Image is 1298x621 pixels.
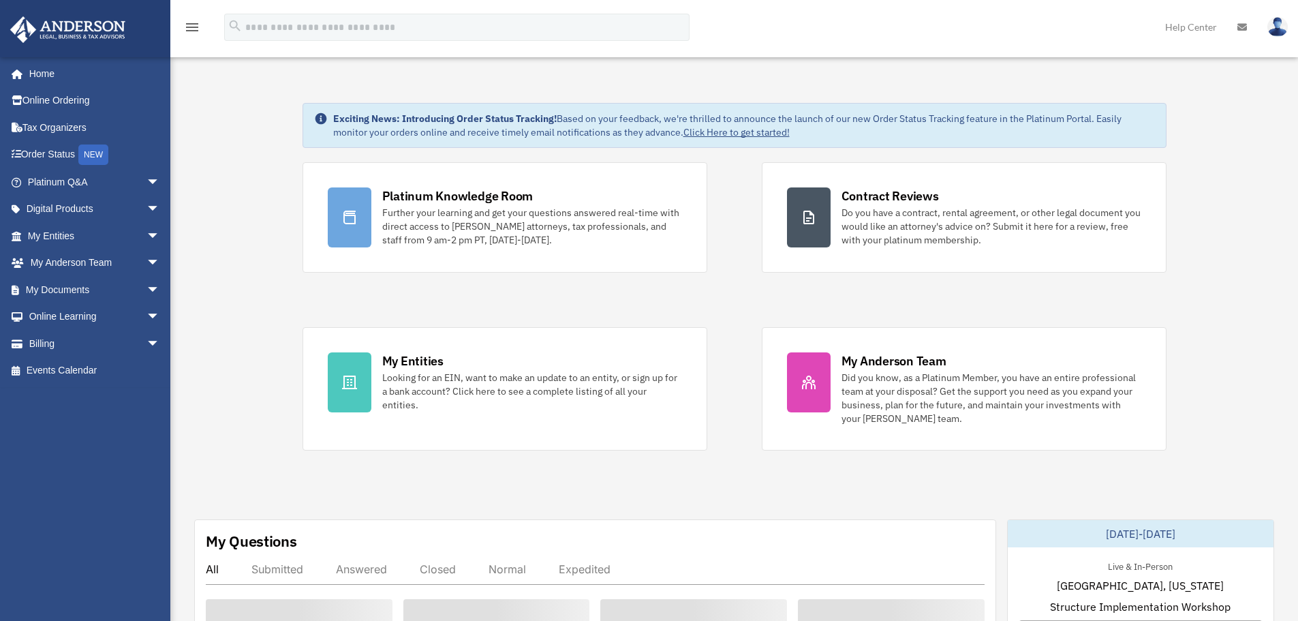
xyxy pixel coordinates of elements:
div: Normal [489,562,526,576]
a: My Anderson Teamarrow_drop_down [10,249,181,277]
a: Online Ordering [10,87,181,115]
span: arrow_drop_down [146,330,174,358]
div: Do you have a contract, rental agreement, or other legal document you would like an attorney's ad... [841,206,1141,247]
div: My Entities [382,352,444,369]
div: Further your learning and get your questions answered real-time with direct access to [PERSON_NAM... [382,206,682,247]
a: My Entities Looking for an EIN, want to make an update to an entity, or sign up for a bank accoun... [303,327,707,451]
span: [GEOGRAPHIC_DATA], [US_STATE] [1057,577,1224,594]
a: Click Here to get started! [683,126,790,138]
a: Home [10,60,174,87]
div: NEW [78,145,108,165]
a: Order StatusNEW [10,141,181,169]
a: My Anderson Team Did you know, as a Platinum Member, you have an entire professional team at your... [762,327,1166,451]
div: [DATE]-[DATE] [1008,520,1273,547]
span: arrow_drop_down [146,249,174,277]
span: Structure Implementation Workshop [1050,599,1231,615]
i: search [228,18,243,33]
span: arrow_drop_down [146,196,174,224]
div: Did you know, as a Platinum Member, you have an entire professional team at your disposal? Get th... [841,371,1141,425]
img: Anderson Advisors Platinum Portal [6,16,129,43]
a: Platinum Knowledge Room Further your learning and get your questions answered real-time with dire... [303,162,707,273]
div: Based on your feedback, we're thrilled to announce the launch of our new Order Status Tracking fe... [333,112,1155,139]
strong: Exciting News: Introducing Order Status Tracking! [333,112,557,125]
div: Looking for an EIN, want to make an update to an entity, or sign up for a bank account? Click her... [382,371,682,412]
div: Contract Reviews [841,187,939,205]
div: Live & In-Person [1097,558,1184,573]
span: arrow_drop_down [146,303,174,331]
i: menu [184,19,200,35]
span: arrow_drop_down [146,168,174,196]
a: Online Learningarrow_drop_down [10,303,181,331]
div: All [206,562,219,576]
div: My Questions [206,531,297,551]
div: My Anderson Team [841,352,946,369]
span: arrow_drop_down [146,222,174,250]
div: Submitted [251,562,303,576]
div: Platinum Knowledge Room [382,187,534,205]
div: Answered [336,562,387,576]
a: Events Calendar [10,357,181,384]
a: My Entitiesarrow_drop_down [10,222,181,249]
a: menu [184,24,200,35]
div: Expedited [559,562,611,576]
a: Contract Reviews Do you have a contract, rental agreement, or other legal document you would like... [762,162,1166,273]
div: Closed [420,562,456,576]
a: Platinum Q&Aarrow_drop_down [10,168,181,196]
span: arrow_drop_down [146,276,174,304]
a: Tax Organizers [10,114,181,141]
img: User Pic [1267,17,1288,37]
a: Digital Productsarrow_drop_down [10,196,181,223]
a: My Documentsarrow_drop_down [10,276,181,303]
a: Billingarrow_drop_down [10,330,181,357]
